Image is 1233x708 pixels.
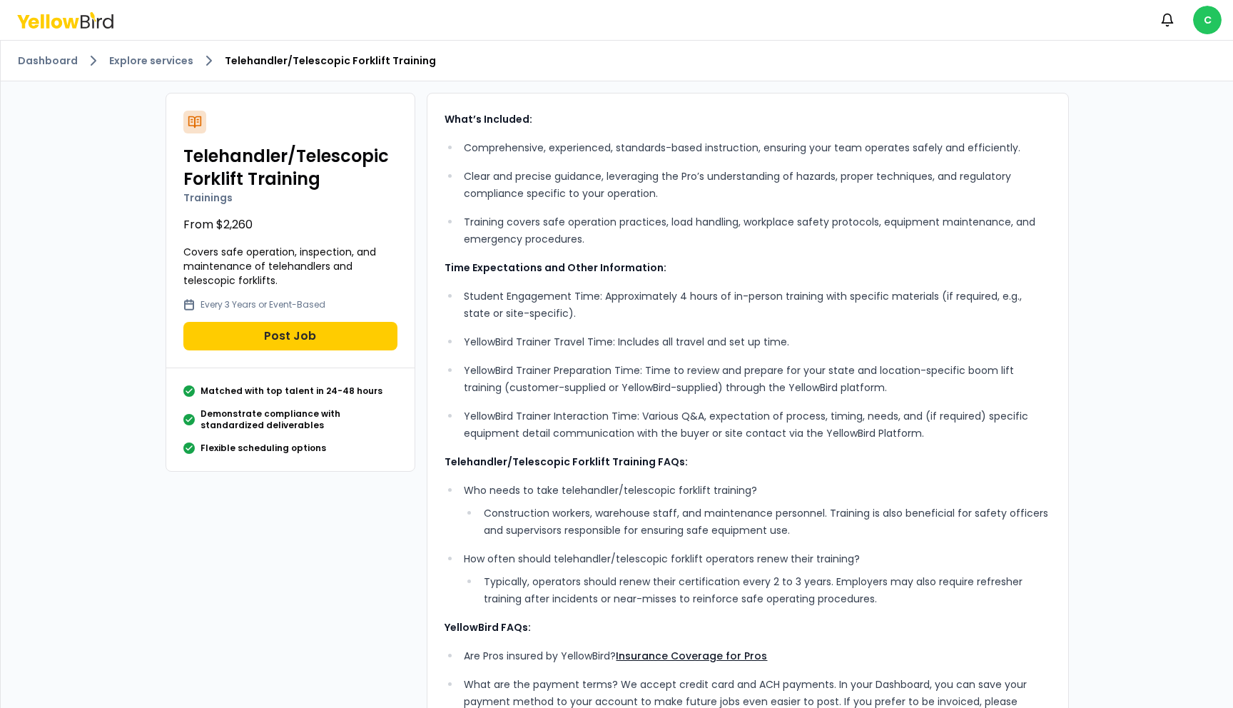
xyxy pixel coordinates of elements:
[479,505,1050,539] li: Construction workers, warehouse staff, and maintenance personnel. Training is also beneficial for...
[445,620,531,634] strong: YellowBird FAQs:
[464,288,1050,322] p: Student Engagement Time: Approximately 4 hours of in-person training with specific materials (if ...
[201,299,325,310] p: Every 3 Years or Event-Based
[464,333,1050,350] p: YellowBird Trainer Travel Time: Includes all travel and set up time.
[201,385,382,397] p: Matched with top talent in 24-48 hours
[464,213,1050,248] p: Training covers safe operation practices, load handling, workplace safety protocols, equipment ma...
[464,482,1050,499] p: Who needs to take telehandler/telescopic forklift training?
[616,649,767,663] a: Insurance Coverage for Pros
[109,54,193,68] a: Explore services
[183,216,397,233] p: From $2,260
[445,455,688,469] strong: Telehandler/Telescopic Forklift Training FAQs:
[183,245,397,288] p: Covers safe operation, inspection, and maintenance of telehandlers and telescopic forklifts.
[464,647,1050,664] p: Are Pros insured by YellowBird?
[183,145,397,191] h2: Telehandler/Telescopic Forklift Training
[464,139,1050,156] p: Comprehensive, experienced, standards-based instruction, ensuring your team operates safely and e...
[464,362,1050,396] p: YellowBird Trainer Preparation Time: Time to review and prepare for your state and location-speci...
[201,408,397,431] p: Demonstrate compliance with standardized deliverables
[1193,6,1222,34] span: C
[18,54,78,68] a: Dashboard
[225,54,436,68] span: Telehandler/Telescopic Forklift Training
[183,191,397,205] p: Trainings
[464,408,1050,442] p: YellowBird Trainer Interaction Time: Various Q&A, expectation of process, timing, needs, and (if ...
[445,112,532,126] strong: What’s Included:
[18,52,1216,69] nav: breadcrumb
[464,168,1050,202] p: Clear and precise guidance, leveraging the Pro’s understanding of hazards, proper techniques, and...
[445,261,666,275] strong: Time Expectations and Other Information:
[479,573,1050,607] li: Typically, operators should renew their certification every 2 to 3 years. Employers may also requ...
[464,550,1050,567] p: How often should telehandler/telescopic forklift operators renew their training?
[183,322,397,350] button: Post Job
[201,442,326,454] p: Flexible scheduling options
